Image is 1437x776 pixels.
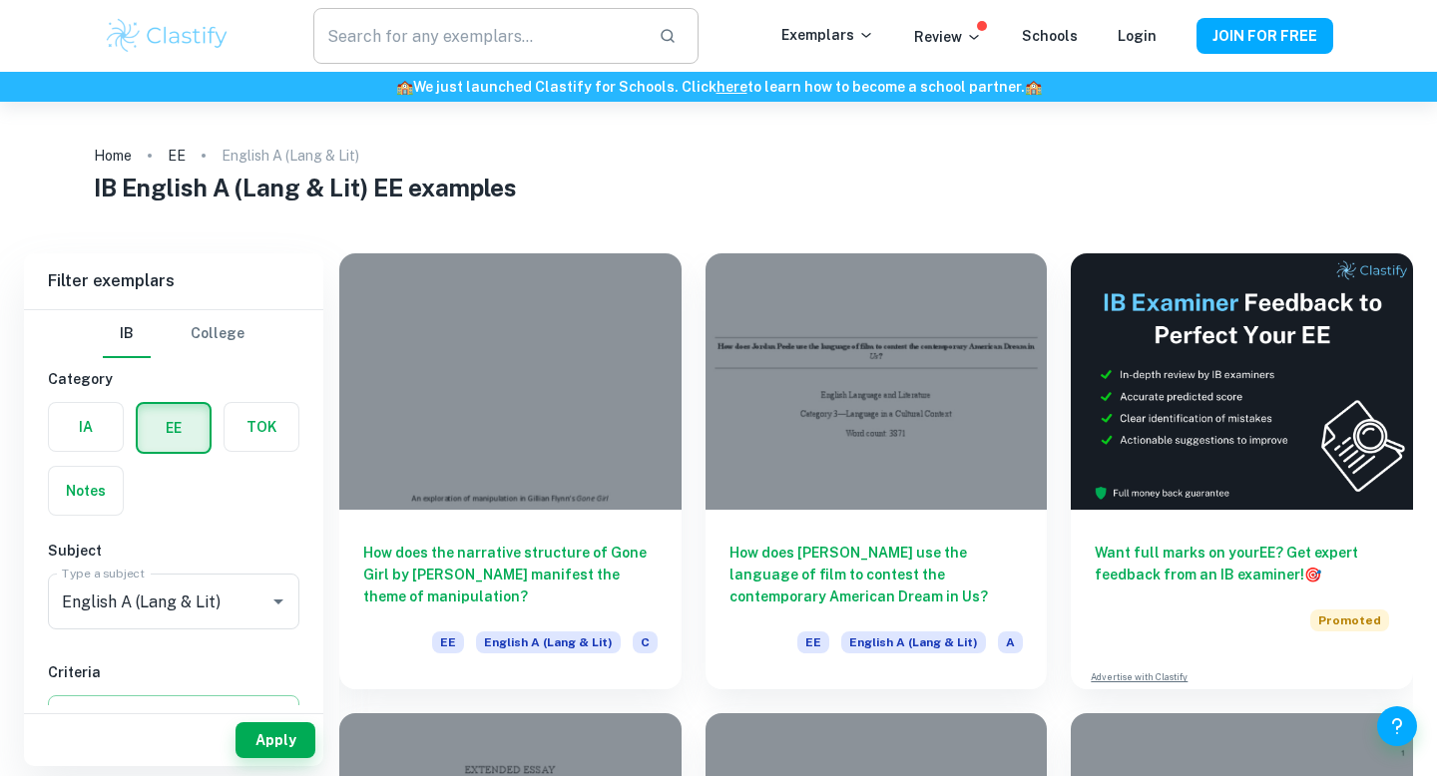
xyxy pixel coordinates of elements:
p: Review [914,26,982,48]
button: JOIN FOR FREE [1197,18,1333,54]
input: Search for any exemplars... [313,8,643,64]
span: 🏫 [396,79,413,95]
a: Login [1118,28,1157,44]
p: Exemplars [781,24,874,46]
a: here [717,79,747,95]
span: 🏫 [1025,79,1042,95]
img: Clastify logo [104,16,231,56]
a: Schools [1022,28,1078,44]
h6: We just launched Clastify for Schools. Click to learn how to become a school partner. [4,76,1433,98]
button: Help and Feedback [1377,706,1417,746]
